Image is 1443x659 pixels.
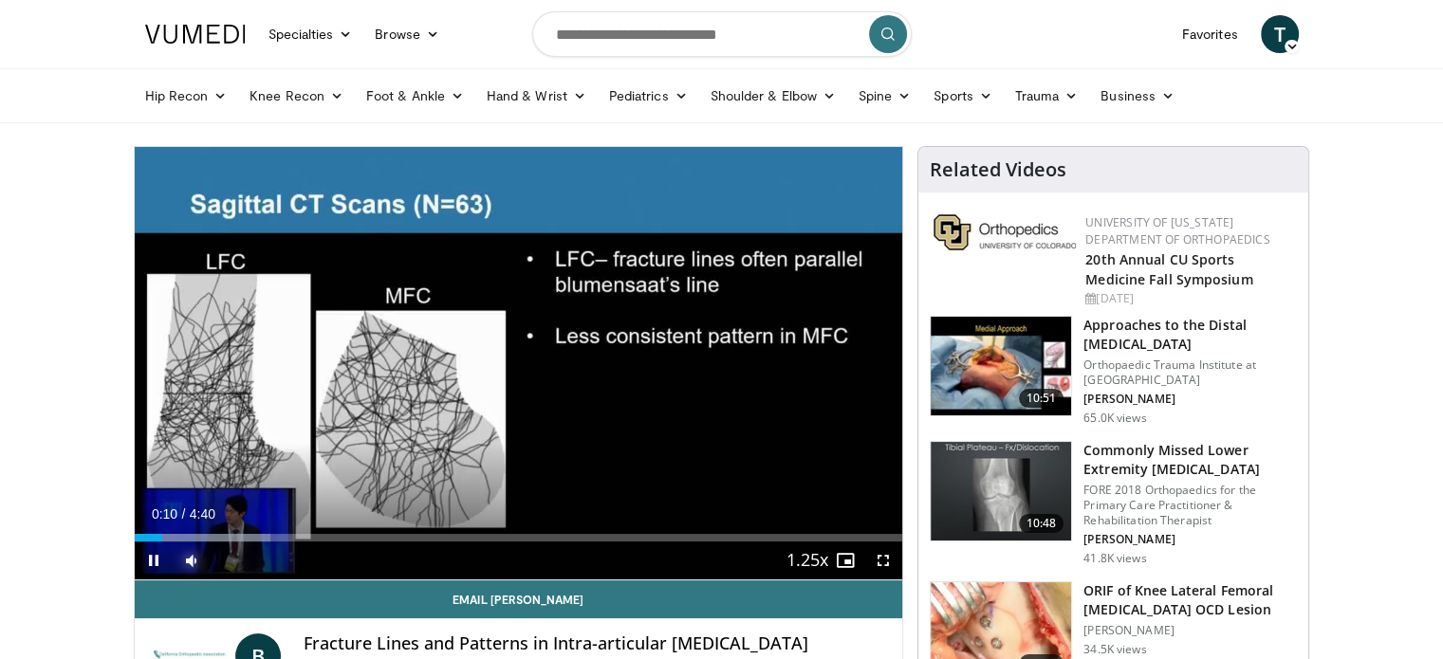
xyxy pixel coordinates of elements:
[1083,357,1297,388] p: Orthopaedic Trauma Institute at [GEOGRAPHIC_DATA]
[930,316,1297,426] a: 10:51 Approaches to the Distal [MEDICAL_DATA] Orthopaedic Trauma Institute at [GEOGRAPHIC_DATA] [...
[135,534,903,541] div: Progress Bar
[847,77,922,115] a: Spine
[1089,77,1186,115] a: Business
[182,506,186,522] span: /
[1085,214,1269,247] a: University of [US_STATE] Department of Orthopaedics
[152,506,177,522] span: 0:10
[1083,623,1297,638] p: [PERSON_NAME]
[190,506,215,522] span: 4:40
[1004,77,1090,115] a: Trauma
[135,580,903,618] a: Email [PERSON_NAME]
[238,77,355,115] a: Knee Recon
[173,541,211,579] button: Mute
[934,214,1076,250] img: 355603a8-37da-49b6-856f-e00d7e9307d3.png.150x105_q85_autocrop_double_scale_upscale_version-0.2.png
[930,158,1066,181] h4: Related Videos
[931,317,1071,415] img: d5ySKFN8UhyXrjO34xMDoxOjBrO-I4W8_9.150x105_q85_crop-smart_upscale.jpg
[864,541,902,579] button: Fullscreen
[922,77,1004,115] a: Sports
[1083,642,1146,657] p: 34.5K views
[355,77,475,115] a: Foot & Ankle
[1083,392,1297,407] p: [PERSON_NAME]
[145,25,246,44] img: VuMedi Logo
[1085,290,1293,307] div: [DATE]
[699,77,847,115] a: Shoulder & Elbow
[475,77,598,115] a: Hand & Wrist
[1083,551,1146,566] p: 41.8K views
[1019,389,1064,408] span: 10:51
[1261,15,1299,53] a: T
[788,541,826,579] button: Playback Rate
[1019,514,1064,533] span: 10:48
[134,77,239,115] a: Hip Recon
[1083,316,1297,354] h3: Approaches to the Distal [MEDICAL_DATA]
[304,633,887,654] h4: Fracture Lines and Patterns in Intra-articular [MEDICAL_DATA]
[1171,15,1249,53] a: Favorites
[135,541,173,579] button: Pause
[363,15,451,53] a: Browse
[1083,441,1297,479] h3: Commonly Missed Lower Extremity [MEDICAL_DATA]
[1083,532,1297,547] p: [PERSON_NAME]
[931,442,1071,540] img: 4aa379b6-386c-4fb5-93ee-de5617843a87.150x105_q85_crop-smart_upscale.jpg
[598,77,699,115] a: Pediatrics
[826,541,864,579] button: Enable picture-in-picture mode
[257,15,364,53] a: Specialties
[532,11,912,57] input: Search topics, interventions
[135,147,903,580] video-js: Video Player
[1083,411,1146,426] p: 65.0K views
[1083,483,1297,528] p: FORE 2018 Orthopaedics for the Primary Care Practitioner & Rehabilitation Therapist
[1085,250,1252,288] a: 20th Annual CU Sports Medicine Fall Symposium
[930,441,1297,566] a: 10:48 Commonly Missed Lower Extremity [MEDICAL_DATA] FORE 2018 Orthopaedics for the Primary Care ...
[1083,581,1297,619] h3: ORIF of Knee Lateral Femoral [MEDICAL_DATA] OCD Lesion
